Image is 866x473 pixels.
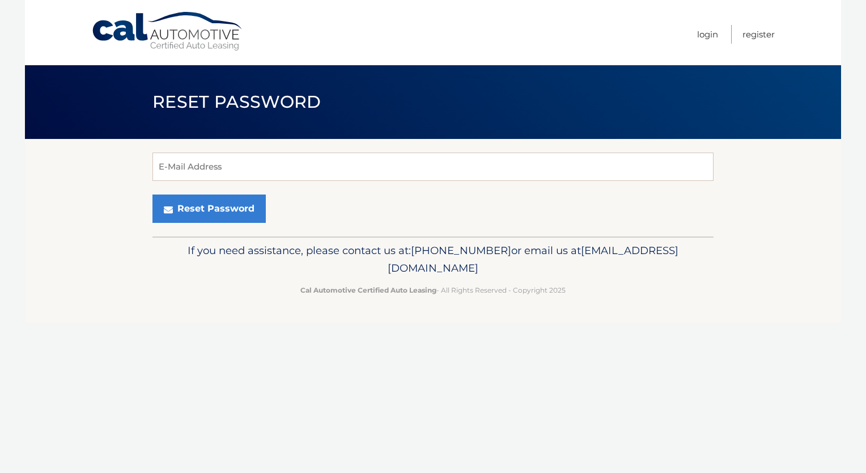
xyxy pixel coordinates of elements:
span: Reset Password [152,91,321,112]
a: Login [697,25,718,44]
p: - All Rights Reserved - Copyright 2025 [160,284,706,296]
a: Register [742,25,775,44]
a: Cal Automotive [91,11,244,52]
strong: Cal Automotive Certified Auto Leasing [300,286,436,294]
span: [PHONE_NUMBER] [411,244,511,257]
button: Reset Password [152,195,266,223]
p: If you need assistance, please contact us at: or email us at [160,242,706,278]
input: E-Mail Address [152,153,714,181]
